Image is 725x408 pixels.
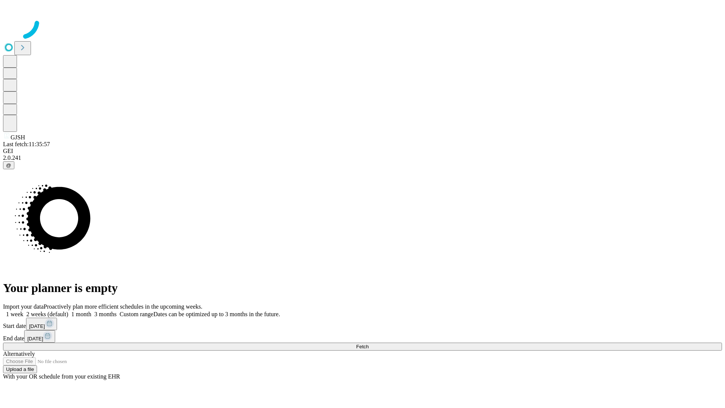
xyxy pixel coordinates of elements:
[44,303,202,310] span: Proactively plan more efficient schedules in the upcoming weeks.
[3,373,120,380] span: With your OR schedule from your existing EHR
[3,141,50,147] span: Last fetch: 11:35:57
[94,311,117,317] span: 3 months
[3,281,722,295] h1: Your planner is empty
[3,303,44,310] span: Import your data
[11,134,25,141] span: GJSH
[3,330,722,343] div: End date
[3,343,722,351] button: Fetch
[71,311,91,317] span: 1 month
[6,162,11,168] span: @
[3,351,35,357] span: Alternatively
[6,311,23,317] span: 1 week
[120,311,153,317] span: Custom range
[27,336,43,342] span: [DATE]
[3,161,14,169] button: @
[3,155,722,161] div: 2.0.241
[3,365,37,373] button: Upload a file
[24,330,55,343] button: [DATE]
[29,323,45,329] span: [DATE]
[3,148,722,155] div: GEI
[356,344,369,349] span: Fetch
[26,311,68,317] span: 2 weeks (default)
[153,311,280,317] span: Dates can be optimized up to 3 months in the future.
[3,318,722,330] div: Start date
[26,318,57,330] button: [DATE]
